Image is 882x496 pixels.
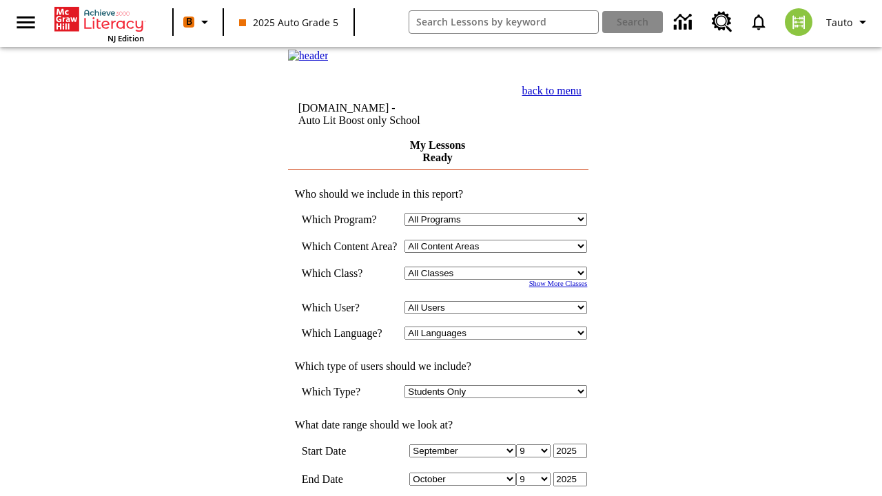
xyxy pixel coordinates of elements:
[302,240,398,252] nobr: Which Content Area?
[107,33,144,43] span: NJ Edition
[186,13,192,30] span: B
[410,139,465,163] a: My Lessons Ready
[178,10,218,34] button: Boost Class color is orange. Change class color
[288,188,588,200] td: Who should we include in this report?
[288,360,588,373] td: Which type of users should we include?
[239,15,338,30] span: 2025 Auto Grade 5
[826,15,852,30] span: Tauto
[522,85,582,96] a: back to menu
[302,472,398,486] td: End Date
[298,114,420,126] nobr: Auto Lit Boost only School
[529,280,588,287] a: Show More Classes
[704,3,741,41] a: Resource Center, Will open in new tab
[302,385,398,398] td: Which Type?
[288,50,329,62] img: header
[302,267,398,280] td: Which Class?
[666,3,704,41] a: Data Center
[302,213,398,226] td: Which Program?
[288,419,588,431] td: What date range should we look at?
[298,102,473,127] td: [DOMAIN_NAME] -
[777,4,821,40] button: Select a new avatar
[741,4,777,40] a: Notifications
[785,8,812,36] img: avatar image
[409,11,599,33] input: search field
[302,301,398,314] td: Which User?
[6,2,46,43] button: Open side menu
[54,4,144,43] div: Home
[302,327,398,340] td: Which Language?
[302,444,398,458] td: Start Date
[821,10,876,34] button: Profile/Settings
